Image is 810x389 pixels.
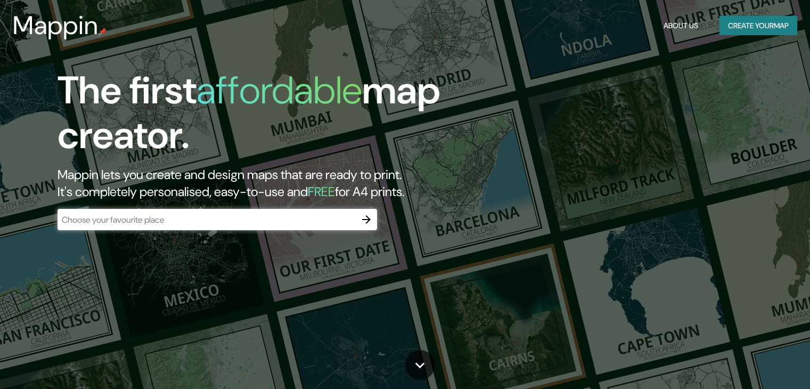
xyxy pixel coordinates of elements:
img: mappin-pin [99,28,107,36]
h2: Mappin lets you create and design maps that are ready to print. It's completely personalised, eas... [58,166,463,200]
h1: The first map creator. [58,68,463,166]
h3: Mappin [13,11,99,40]
h5: FREE [308,183,335,200]
h1: affordable [197,66,362,115]
button: About Us [659,16,702,36]
button: Create yourmap [719,16,797,36]
input: Choose your favourite place [58,214,356,226]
